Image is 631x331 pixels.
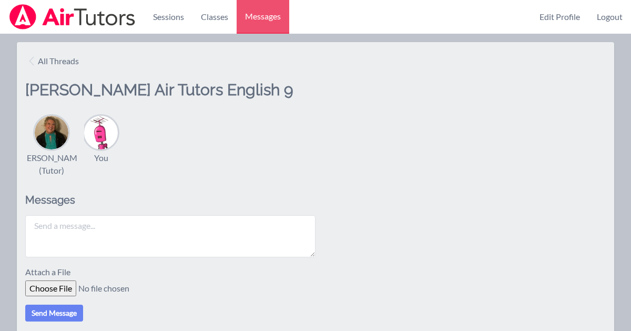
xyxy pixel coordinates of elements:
[38,55,79,67] span: All Threads
[19,152,85,177] div: [PERSON_NAME] (Tutor)
[25,266,77,280] label: Attach a File
[25,194,315,207] h2: Messages
[94,152,108,164] div: You
[84,116,118,149] img: Charlie Dickens
[245,10,281,23] span: Messages
[25,80,315,114] h2: [PERSON_NAME] Air Tutors English 9
[25,305,83,322] button: Send Message
[35,116,68,149] img: Amy Ayers
[8,4,136,29] img: Airtutors Logo
[25,51,83,72] a: All Threads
